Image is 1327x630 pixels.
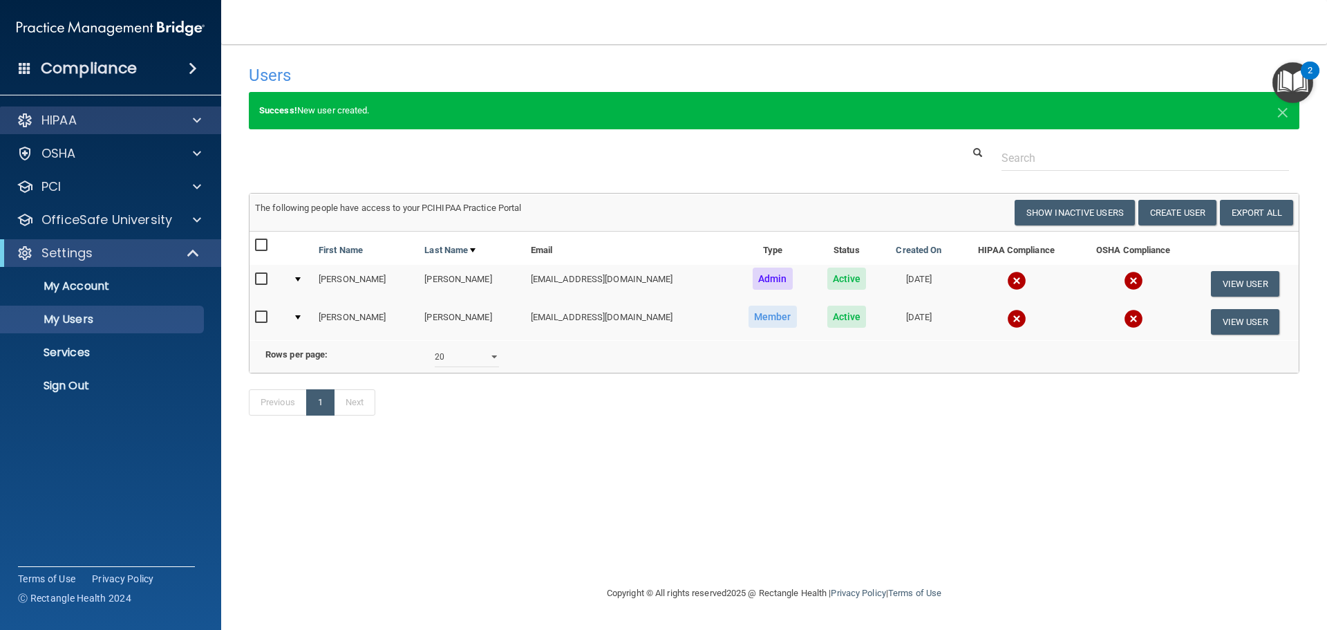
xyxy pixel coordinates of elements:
a: HIPAA [17,112,201,129]
a: Export All [1220,200,1293,225]
h4: Users [249,66,853,84]
span: Admin [753,268,793,290]
img: cross.ca9f0e7f.svg [1124,271,1143,290]
img: cross.ca9f0e7f.svg [1007,309,1026,328]
a: Terms of Use [18,572,75,586]
button: Open Resource Center, 2 new notifications [1272,62,1313,103]
span: The following people have access to your PCIHIPAA Practice Portal [255,203,522,213]
button: View User [1211,309,1279,335]
span: Member [749,306,797,328]
td: [PERSON_NAME] [419,303,525,340]
th: Status [813,232,881,265]
th: Type [733,232,813,265]
a: First Name [319,242,363,259]
td: [PERSON_NAME] [313,303,419,340]
a: Settings [17,245,200,261]
button: Create User [1138,200,1216,225]
p: OfficeSafe University [41,212,172,228]
p: OSHA [41,145,76,162]
p: My Account [9,279,198,293]
p: My Users [9,313,198,326]
p: Services [9,346,198,360]
p: Settings [41,245,93,261]
th: OSHA Compliance [1075,232,1191,265]
p: HIPAA [41,112,77,129]
span: Active [827,268,867,290]
span: × [1277,97,1289,124]
span: Active [827,306,867,328]
p: PCI [41,178,61,195]
img: cross.ca9f0e7f.svg [1007,271,1026,290]
td: [EMAIL_ADDRESS][DOMAIN_NAME] [525,265,733,303]
th: HIPAA Compliance [957,232,1075,265]
a: Created On [896,242,941,259]
td: [DATE] [881,265,957,303]
input: Search [1001,145,1289,171]
a: Privacy Policy [831,588,885,598]
td: [PERSON_NAME] [313,265,419,303]
div: 2 [1308,71,1312,89]
p: Sign Out [9,379,198,393]
a: 1 [306,389,335,416]
strong: Success! [259,105,297,115]
td: [EMAIL_ADDRESS][DOMAIN_NAME] [525,303,733,340]
a: PCI [17,178,201,195]
a: Terms of Use [888,588,941,598]
div: Copyright © All rights reserved 2025 @ Rectangle Health | | [522,571,1026,615]
b: Rows per page: [265,349,328,360]
button: Show Inactive Users [1015,200,1135,225]
h4: Compliance [41,59,137,78]
span: Ⓒ Rectangle Health 2024 [18,591,131,605]
button: Close [1277,102,1289,119]
a: Last Name [424,242,476,259]
a: Privacy Policy [92,572,154,586]
img: cross.ca9f0e7f.svg [1124,309,1143,328]
a: Next [334,389,375,416]
img: PMB logo [17,15,205,42]
div: New user created. [249,92,1299,129]
th: Email [525,232,733,265]
td: [PERSON_NAME] [419,265,525,303]
button: View User [1211,271,1279,297]
a: Previous [249,389,307,416]
a: OfficeSafe University [17,212,201,228]
td: [DATE] [881,303,957,340]
a: OSHA [17,145,201,162]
